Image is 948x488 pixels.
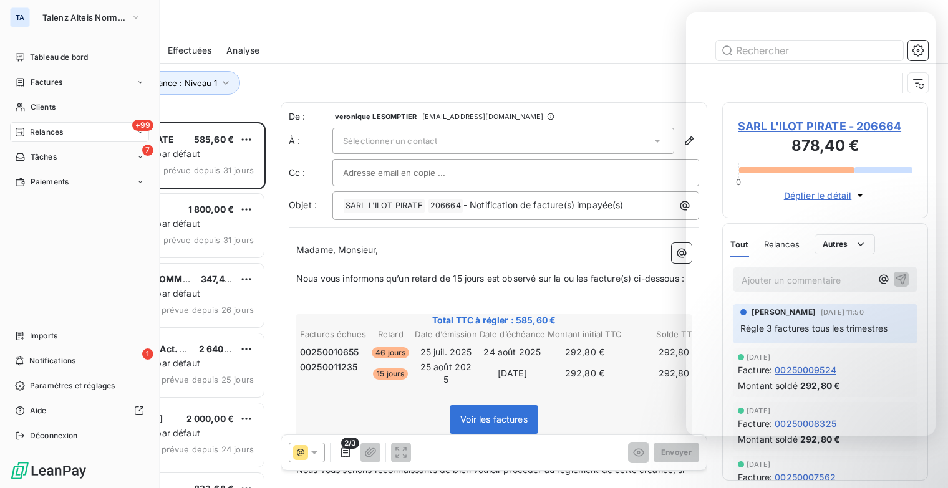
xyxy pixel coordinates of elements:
div: TA [10,7,30,27]
span: Voir les factures [460,414,528,424]
span: Aide [30,405,47,416]
span: Tableau de bord [30,52,88,63]
span: 585,60 € [194,134,234,145]
span: +99 [132,120,153,131]
span: Factures [31,77,62,88]
span: Tâches [31,151,57,163]
span: Paramètres et réglages [30,380,115,391]
input: Adresse email en copie ... [343,163,477,182]
label: À : [289,135,332,147]
span: prévue depuis 31 jours [163,165,254,175]
span: 00250010655 [300,346,359,358]
th: Factures échues [299,328,367,341]
iframe: Intercom live chat [686,12,936,436]
th: Retard [368,328,413,341]
td: 292,80 € [547,345,622,359]
span: Sélectionner un contact [343,136,437,146]
span: Nous vous informons qu’un retard de 15 jours est observé sur la ou les facture(s) ci-dessous : [296,273,684,284]
span: 46 jours [372,347,409,358]
span: Facture : [738,471,772,484]
div: grid [60,122,266,488]
span: Relances [30,127,63,138]
span: 00250011235 [300,361,358,373]
span: - [EMAIL_ADDRESS][DOMAIN_NAME] [419,113,543,120]
span: Analyse [226,44,259,57]
span: 1 800,00 € [188,204,235,214]
td: 24 août 2025 [479,345,546,359]
span: 7 [142,145,153,156]
th: Solde TTC [624,328,699,341]
span: prévue depuis 25 jours [162,375,254,385]
span: Paiements [31,176,69,188]
td: [DATE] [479,360,546,386]
span: 206664 [428,199,463,213]
label: Cc : [289,166,332,179]
span: Montant soldé [738,433,798,446]
span: Talenz Alteis Normandie Seine [42,12,126,22]
span: Notifications [29,355,75,366]
span: prévue depuis 26 jours [162,305,254,315]
span: Imports [30,330,57,342]
span: Déconnexion [30,430,78,441]
iframe: Intercom live chat [906,446,936,476]
button: Envoyer [654,443,699,462]
span: veronique LESOMPTIER [335,113,417,120]
th: Date d’échéance [479,328,546,341]
span: 00250007562 [775,471,836,484]
span: De : [289,110,332,123]
span: Objet : [289,199,317,210]
td: 292,80 € [624,345,699,359]
span: 2/3 [341,438,359,449]
span: prévue depuis 24 jours [162,444,254,454]
th: Date d’émission [414,328,477,341]
button: Niveau de relance : Niveau 1 [89,71,240,95]
span: 2 640,00 € [199,343,247,354]
td: 292,80 € [547,360,622,386]
td: 25 juil. 2025 [414,345,477,359]
span: 1 [142,348,153,360]
span: SARL L'ILOT PIRATE [344,199,425,213]
span: Niveau de relance : Niveau 1 [107,78,217,88]
td: 292,80 € [624,360,699,386]
span: 347,46 € [201,274,239,284]
th: Montant initial TTC [547,328,622,341]
span: Clients [31,102,56,113]
span: 15 jours [373,368,408,380]
span: 292,80 € [800,433,840,446]
span: 2 000,00 € [186,413,235,424]
span: prévue depuis 31 jours [163,235,254,245]
span: [DATE] [747,461,770,468]
span: Total TTC à régler : 585,60 € [298,314,690,327]
a: Aide [10,401,149,421]
img: Logo LeanPay [10,461,87,481]
td: 25 août 2025 [414,360,477,386]
span: Effectuées [168,44,212,57]
span: Madame, Monsieur, [296,244,379,255]
span: - Notification de facture(s) impayée(s) [463,199,624,210]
